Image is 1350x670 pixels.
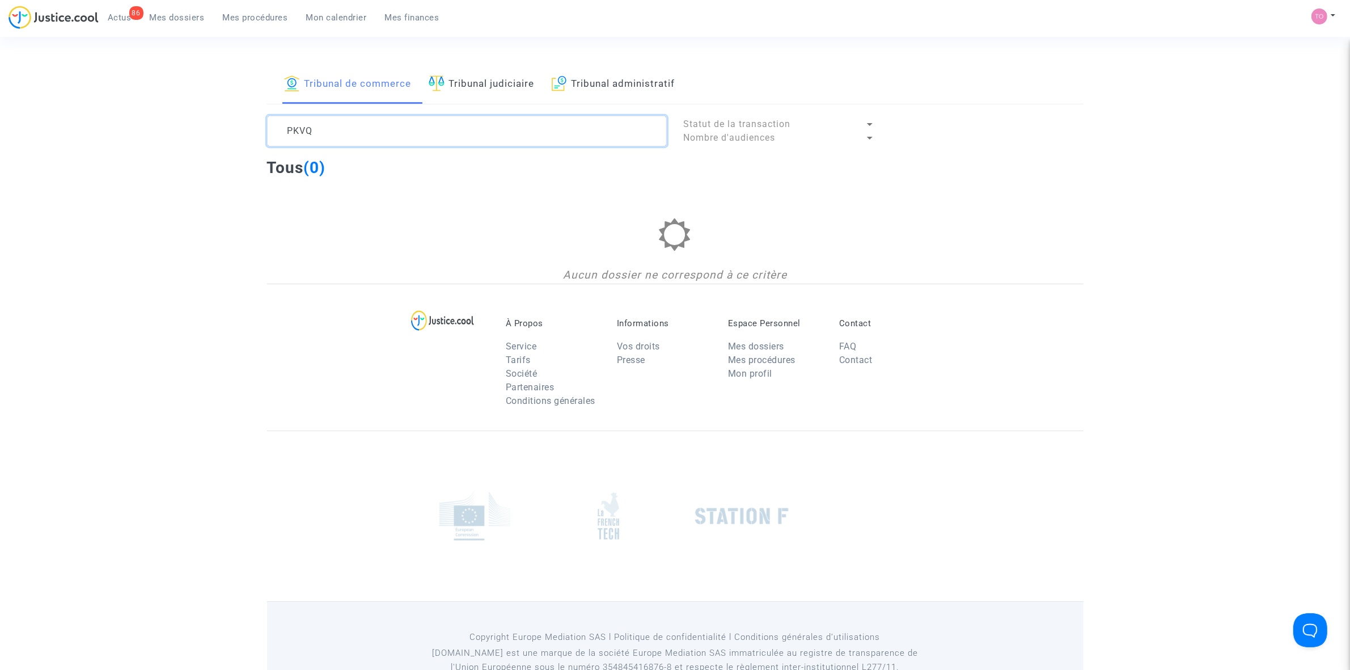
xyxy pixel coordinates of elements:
div: Aucun dossier ne correspond à ce critère [267,267,1084,284]
span: Statut de la transaction [684,119,791,129]
a: Tribunal judiciaire [429,65,535,104]
p: Contact [839,318,933,328]
span: Mes dossiers [150,12,205,23]
img: icon-faciliter-sm.svg [429,75,445,91]
a: Vos droits [617,341,660,352]
span: Nombre d'audiences [684,132,776,143]
img: french_tech.png [598,492,619,540]
img: jc-logo.svg [9,6,99,29]
a: Service [506,341,537,352]
img: logo-lg.svg [411,310,474,331]
a: FAQ [839,341,857,352]
a: Tarifs [506,355,531,365]
img: fe1f3729a2b880d5091b466bdc4f5af5 [1311,9,1327,24]
span: Mes finances [385,12,439,23]
img: europe_commision.png [439,491,510,541]
span: (0) [304,158,326,177]
iframe: Help Scout Beacon - Open [1293,613,1327,647]
a: Partenaires [506,382,555,393]
a: Mon calendrier [297,9,376,26]
h2: Tous [267,158,326,178]
a: Contact [839,355,873,365]
p: Informations [617,318,711,328]
span: Actus [108,12,132,23]
a: Société [506,368,538,379]
a: Mes procédures [214,9,297,26]
span: Mes procédures [223,12,288,23]
a: Conditions générales [506,395,595,406]
div: 86 [129,6,143,20]
p: À Propos [506,318,600,328]
a: Mes dossiers [728,341,784,352]
a: Tribunal administratif [552,65,675,104]
a: Tribunal de commerce [284,65,412,104]
span: Mon calendrier [306,12,367,23]
img: icon-banque.svg [284,75,300,91]
p: Espace Personnel [728,318,822,328]
img: stationf.png [695,508,789,525]
a: Mes dossiers [141,9,214,26]
a: Mes procédures [728,355,795,365]
a: 86Actus [99,9,141,26]
a: Mon profil [728,368,772,379]
a: Presse [617,355,645,365]
p: Copyright Europe Mediation SAS l Politique de confidentialité l Conditions générales d’utilisa... [417,630,933,644]
img: icon-archive.svg [552,75,567,91]
a: Mes finances [376,9,448,26]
